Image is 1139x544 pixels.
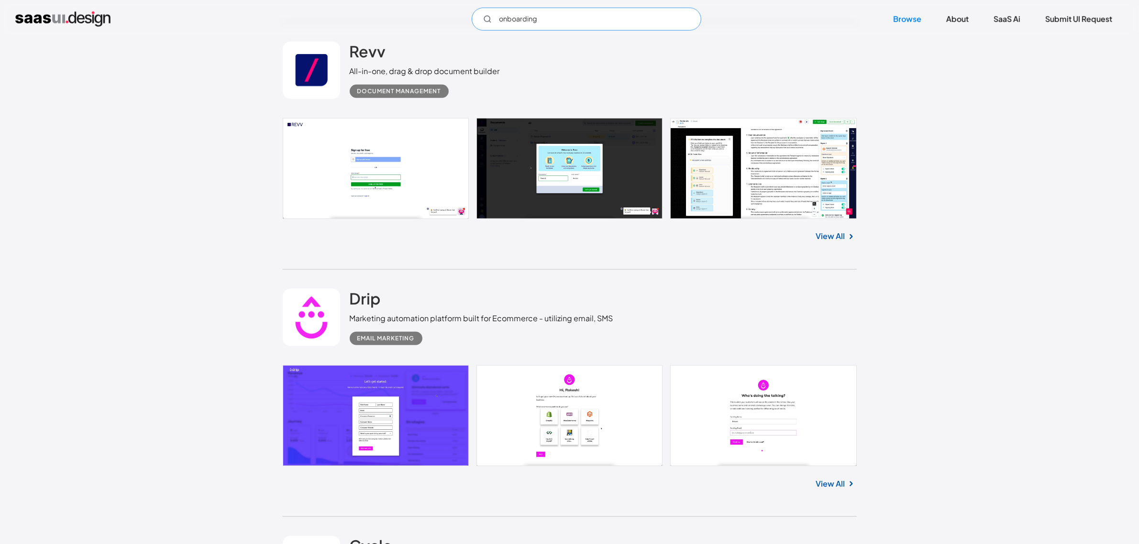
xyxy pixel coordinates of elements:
[357,86,441,97] div: Document Management
[350,65,500,77] div: All-in-one, drag & drop document builder
[350,313,613,324] div: Marketing automation platform built for Ecommerce - utilizing email, SMS
[1034,9,1124,30] a: Submit UI Request
[982,9,1032,30] a: SaaS Ai
[816,230,845,242] a: View All
[350,42,386,61] h2: Revv
[816,478,845,490] a: View All
[935,9,980,30] a: About
[882,9,933,30] a: Browse
[472,8,701,31] input: Search UI designs you're looking for...
[350,42,386,65] a: Revv
[357,333,415,344] div: Email Marketing
[350,289,381,313] a: Drip
[472,8,701,31] form: Email Form
[350,289,381,308] h2: Drip
[15,11,111,27] a: home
